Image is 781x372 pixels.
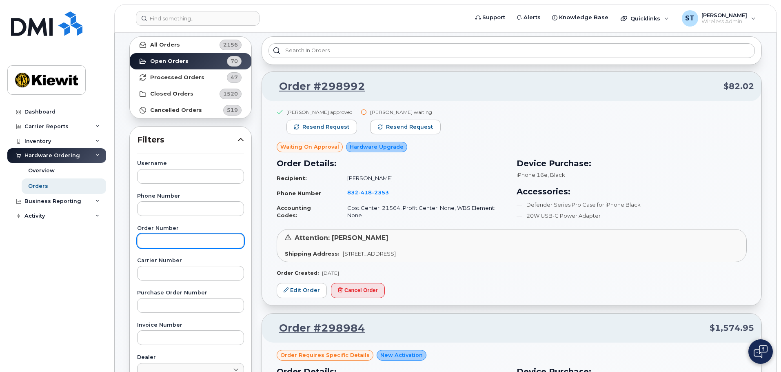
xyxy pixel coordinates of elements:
span: 832 [347,189,389,196]
a: All Orders2156 [130,37,251,53]
strong: All Orders [150,42,180,48]
li: Defender Series Pro Case for iPhone Black [517,201,747,209]
span: [STREET_ADDRESS] [343,250,396,257]
span: 70 [231,57,238,65]
input: Search in orders [268,43,755,58]
span: Support [482,13,505,22]
span: 1520 [223,90,238,98]
span: Filters [137,134,237,146]
strong: Shipping Address: [285,250,339,257]
h3: Device Purchase: [517,157,747,169]
button: Resend request [286,120,357,134]
label: Invoice Number [137,323,244,328]
span: 47 [231,74,238,81]
h3: Accessories: [517,185,747,198]
span: Order requires Specific details [280,351,370,359]
label: Dealer [137,355,244,360]
label: Carrier Number [137,258,244,263]
strong: Closed Orders [150,91,193,97]
span: Hardware Upgrade [350,143,404,151]
td: Cost Center: 21564, Profit Center: None, WBS Element: None [340,201,507,223]
h3: Order Details: [277,157,507,169]
a: Order #298984 [269,321,365,336]
strong: Order Created: [277,270,319,276]
a: Alerts [511,9,546,26]
a: Processed Orders47 [130,69,251,86]
a: Open Orders70 [130,53,251,69]
span: [DATE] [322,270,339,276]
a: Cancelled Orders519 [130,102,251,118]
span: ST [685,13,694,23]
span: Resend request [302,123,349,131]
strong: Cancelled Orders [150,107,202,114]
strong: Accounting Codes: [277,205,311,219]
li: 20W USB-C Power Adapter [517,212,747,220]
span: Quicklinks [630,15,660,22]
img: Open chat [754,345,768,358]
span: Knowledge Base [559,13,608,22]
span: Resend request [386,123,433,131]
div: Quicklinks [615,10,674,27]
button: Resend request [370,120,441,134]
div: [PERSON_NAME] approved [286,109,357,116]
span: Attention: [PERSON_NAME] [295,234,388,242]
span: iPhone 16e [517,172,548,178]
a: Support [470,9,511,26]
label: Order Number [137,226,244,231]
span: , Black [548,172,565,178]
span: 2156 [223,41,238,49]
label: Purchase Order Number [137,290,244,296]
strong: Processed Orders [150,74,204,81]
span: $82.02 [723,80,754,92]
span: New Activation [380,351,423,359]
div: Samuel Travis [676,10,761,27]
a: Order #298992 [269,79,365,94]
span: Wireless Admin [701,18,747,25]
span: 2353 [372,189,389,196]
span: $1,574.95 [710,322,754,334]
a: Knowledge Base [546,9,614,26]
span: Waiting On Approval [280,143,339,151]
span: 519 [227,106,238,114]
strong: Open Orders [150,58,189,65]
a: Closed Orders1520 [130,86,251,102]
button: Cancel Order [331,283,385,298]
input: Find something... [136,11,260,26]
a: 8324182353 [347,189,399,196]
span: [PERSON_NAME] [701,12,747,18]
strong: Recipient: [277,175,307,181]
a: Edit Order [277,283,327,298]
div: [PERSON_NAME] waiting [370,109,441,116]
label: Username [137,161,244,166]
span: 418 [358,189,372,196]
span: Alerts [524,13,541,22]
label: Phone Number [137,194,244,199]
td: [PERSON_NAME] [340,171,507,185]
strong: Phone Number [277,190,321,196]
